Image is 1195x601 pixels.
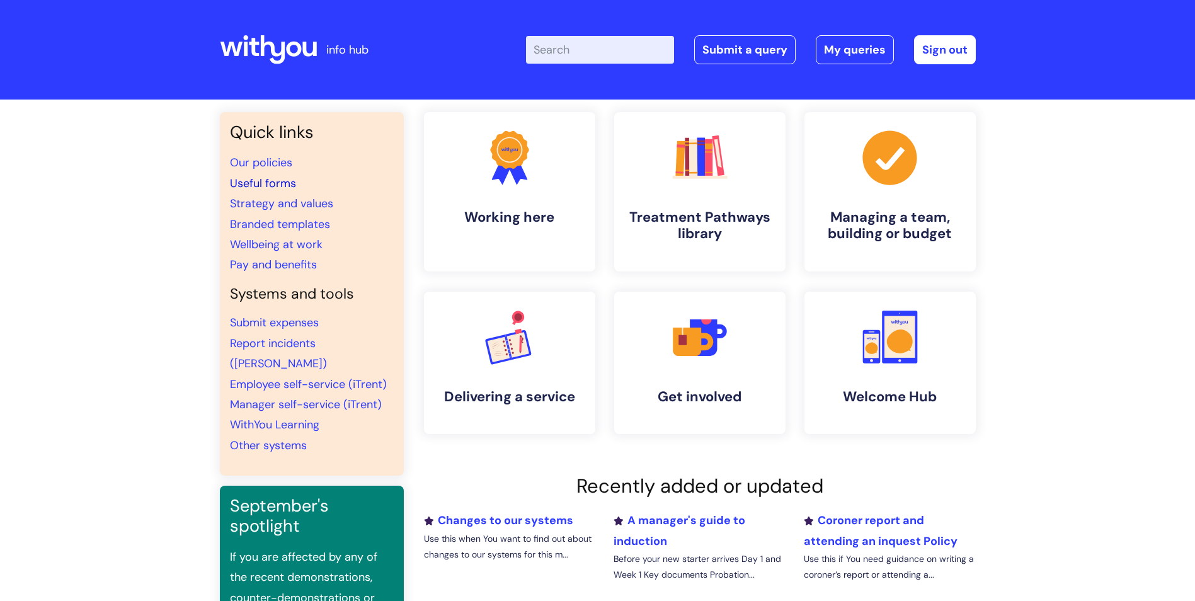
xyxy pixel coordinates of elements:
a: Submit expenses [230,315,319,330]
a: Submit a query [694,35,796,64]
a: Branded templates [230,217,330,232]
h3: September's spotlight [230,496,394,537]
a: Useful forms [230,176,296,191]
a: Coroner report and attending an inquest Policy [804,513,958,548]
a: Working here [424,112,595,272]
a: My queries [816,35,894,64]
h4: Working here [434,209,585,226]
h3: Quick links [230,122,394,142]
h4: Get involved [624,389,775,405]
a: Employee self-service (iTrent) [230,377,387,392]
a: Wellbeing at work [230,237,323,252]
div: | - [526,35,976,64]
a: WithYou Learning [230,417,319,432]
a: Welcome Hub [804,292,976,434]
p: Use this if You need guidance on writing a coroner’s report or attending a... [804,551,975,583]
h4: Systems and tools [230,285,394,303]
p: info hub [326,40,369,60]
a: Manager self-service (iTrent) [230,397,382,412]
a: Get involved [614,292,786,434]
a: Report incidents ([PERSON_NAME]) [230,336,327,371]
a: Managing a team, building or budget [804,112,976,272]
p: Before your new starter arrives Day 1 and Week 1 Key documents Probation... [614,551,785,583]
a: Sign out [914,35,976,64]
input: Search [526,36,674,64]
p: Use this when You want to find out about changes to our systems for this m... [424,531,595,563]
a: Other systems [230,438,307,453]
a: Strategy and values [230,196,333,211]
h4: Delivering a service [434,389,585,405]
h2: Recently added or updated [424,474,976,498]
h4: Managing a team, building or budget [815,209,966,243]
h4: Welcome Hub [815,389,966,405]
a: Changes to our systems [424,513,573,528]
a: Our policies [230,155,292,170]
a: Delivering a service [424,292,595,434]
h4: Treatment Pathways library [624,209,775,243]
a: A manager's guide to induction [614,513,745,548]
a: Pay and benefits [230,257,317,272]
a: Treatment Pathways library [614,112,786,272]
